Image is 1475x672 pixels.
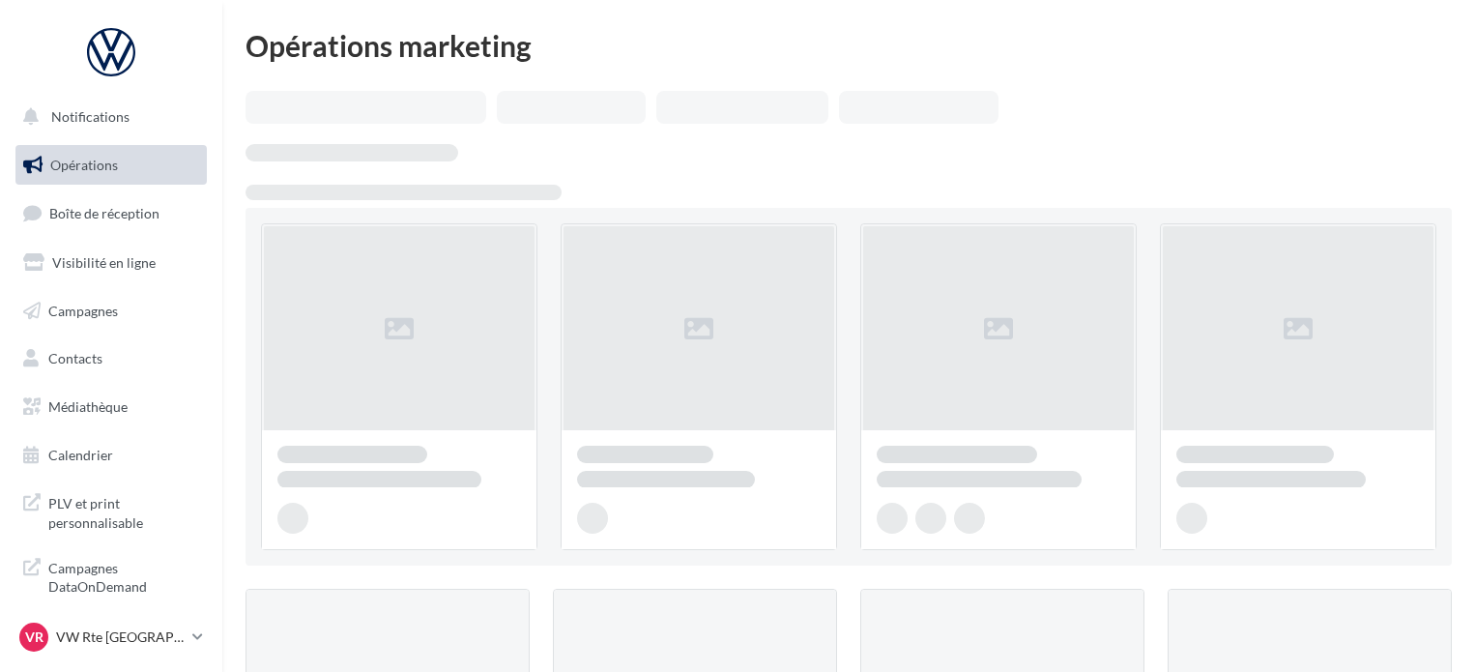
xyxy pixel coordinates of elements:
[12,145,211,186] a: Opérations
[52,254,156,271] span: Visibilité en ligne
[48,302,118,318] span: Campagnes
[51,108,130,125] span: Notifications
[48,490,199,532] span: PLV et print personnalisable
[12,291,211,332] a: Campagnes
[12,97,203,137] button: Notifications
[12,482,211,540] a: PLV et print personnalisable
[50,157,118,173] span: Opérations
[12,435,211,476] a: Calendrier
[48,350,102,366] span: Contacts
[12,547,211,604] a: Campagnes DataOnDemand
[12,338,211,379] a: Contacts
[12,387,211,427] a: Médiathèque
[48,447,113,463] span: Calendrier
[49,205,159,221] span: Boîte de réception
[246,31,1452,60] div: Opérations marketing
[48,398,128,415] span: Médiathèque
[15,619,207,656] a: VR VW Rte [GEOGRAPHIC_DATA]
[25,628,43,647] span: VR
[56,628,185,647] p: VW Rte [GEOGRAPHIC_DATA]
[12,192,211,234] a: Boîte de réception
[48,555,199,597] span: Campagnes DataOnDemand
[12,243,211,283] a: Visibilité en ligne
